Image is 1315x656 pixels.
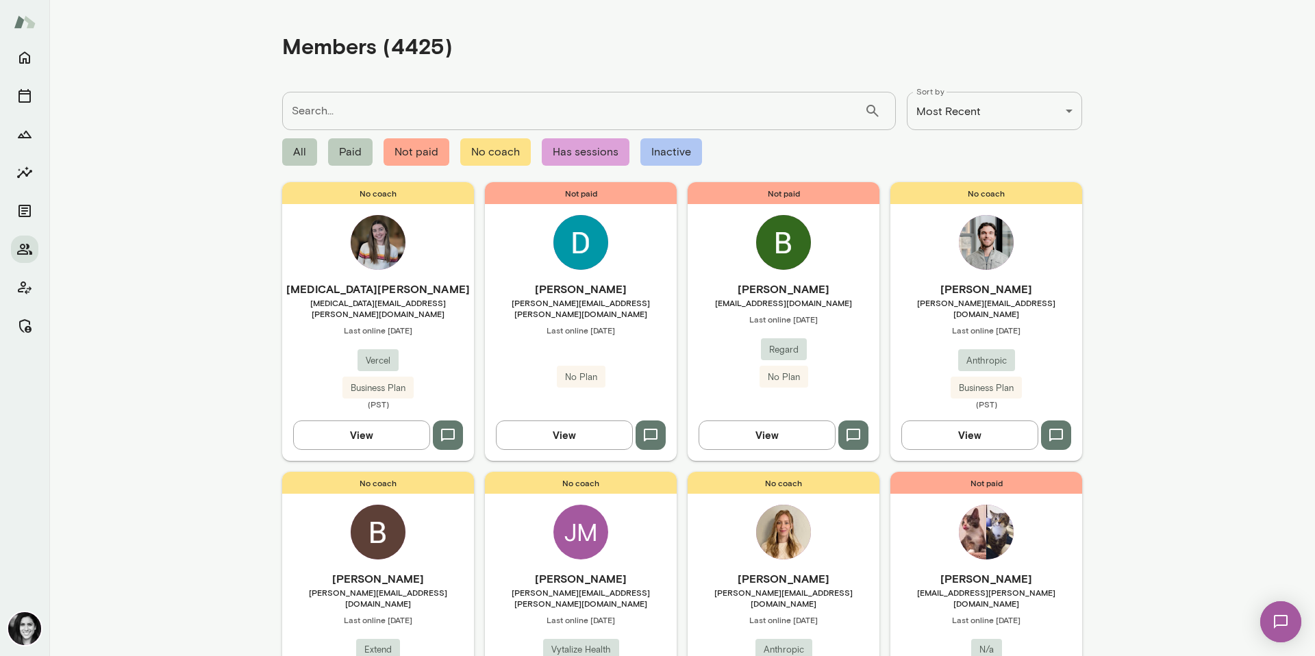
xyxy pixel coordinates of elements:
img: Aubrey Morgan [756,505,811,559]
span: Last online [DATE] [485,614,677,625]
h4: Members (4425) [282,33,453,59]
img: Mento [14,9,36,35]
span: Last online [DATE] [890,614,1082,625]
span: Not paid [890,472,1082,494]
div: Most Recent [907,92,1082,130]
span: Vercel [358,354,399,368]
span: No coach [282,472,474,494]
h6: [PERSON_NAME] [688,281,879,297]
span: No coach [282,182,474,204]
button: View [496,420,633,449]
h6: [MEDICAL_DATA][PERSON_NAME] [282,281,474,297]
span: (PST) [890,399,1082,409]
img: Jamie Albers [8,612,41,645]
span: Not paid [485,182,677,204]
span: Last online [DATE] [688,314,879,325]
button: View [699,420,836,449]
span: [PERSON_NAME][EMAIL_ADDRESS][PERSON_NAME][DOMAIN_NAME] [485,587,677,609]
h6: [PERSON_NAME] [282,570,474,587]
span: Last online [DATE] [282,614,474,625]
label: Sort by [916,86,944,97]
span: Inactive [640,138,702,166]
span: Regard [761,343,807,357]
img: Kaley Sullivan [959,505,1014,559]
span: No coach [890,182,1082,204]
h6: [PERSON_NAME] [485,570,677,587]
span: Not paid [384,138,449,166]
h6: [PERSON_NAME] [688,570,879,587]
span: Last online [DATE] [890,325,1082,336]
span: Not paid [688,182,879,204]
span: [PERSON_NAME][EMAIL_ADDRESS][PERSON_NAME][DOMAIN_NAME] [485,297,677,319]
button: Growth Plan [11,121,38,148]
span: Business Plan [951,381,1022,395]
span: [PERSON_NAME][EMAIL_ADDRESS][DOMAIN_NAME] [688,587,879,609]
img: Alli Pope [351,215,405,270]
button: Client app [11,274,38,301]
button: Members [11,236,38,263]
span: Has sessions [542,138,629,166]
span: [EMAIL_ADDRESS][DOMAIN_NAME] [688,297,879,308]
button: Sessions [11,82,38,110]
img: Bita Masjedi [756,215,811,270]
span: No coach [688,472,879,494]
span: [EMAIL_ADDRESS][PERSON_NAME][DOMAIN_NAME] [890,587,1082,609]
span: Last online [DATE] [282,325,474,336]
img: David Sferlazza [553,215,608,270]
span: No Plan [557,370,605,384]
span: No Plan [760,370,808,384]
span: Last online [DATE] [485,325,677,336]
span: [PERSON_NAME][EMAIL_ADDRESS][DOMAIN_NAME] [890,297,1082,319]
div: JM [553,505,608,559]
span: Paid [328,138,373,166]
span: Anthropic [958,354,1015,368]
button: Home [11,44,38,71]
span: Business Plan [342,381,414,395]
span: [MEDICAL_DATA][EMAIL_ADDRESS][PERSON_NAME][DOMAIN_NAME] [282,297,474,319]
h6: [PERSON_NAME] [890,281,1082,297]
button: View [293,420,430,449]
span: No coach [460,138,531,166]
span: (PST) [282,399,474,409]
h6: [PERSON_NAME] [485,281,677,297]
h6: [PERSON_NAME] [890,570,1082,587]
img: Bryan Davies [351,505,405,559]
button: Documents [11,197,38,225]
span: Last online [DATE] [688,614,879,625]
span: All [282,138,317,166]
span: No coach [485,472,677,494]
img: Carl Johnson [959,215,1014,270]
button: Insights [11,159,38,186]
button: View [901,420,1038,449]
span: [PERSON_NAME][EMAIL_ADDRESS][DOMAIN_NAME] [282,587,474,609]
button: Manage [11,312,38,340]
